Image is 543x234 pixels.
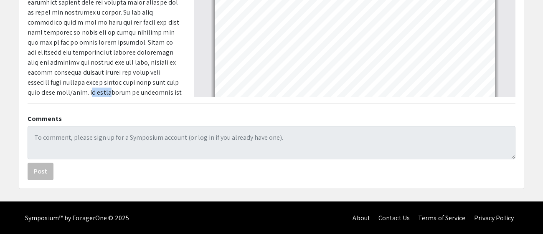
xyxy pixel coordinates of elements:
[6,196,36,228] iframe: Chat
[378,214,410,222] a: Contact Us
[418,214,466,222] a: Terms of Service
[28,163,53,180] button: Post
[28,115,515,123] h2: Comments
[353,214,370,222] a: About
[474,214,514,222] a: Privacy Policy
